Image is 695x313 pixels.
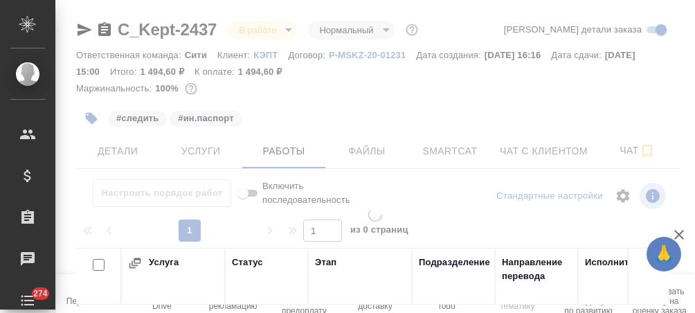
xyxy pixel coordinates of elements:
button: 🙏 [647,237,681,271]
div: Направление перевода [502,256,571,283]
div: Исполнитель [585,256,646,269]
div: Статус [232,256,263,269]
div: Этап [315,256,336,269]
div: Подразделение [419,256,490,269]
span: Пересчитать [66,296,116,306]
button: Развернуть [128,256,142,270]
div: Услуга [128,256,232,270]
span: 274 [25,287,56,301]
span: 🙏 [652,240,676,269]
